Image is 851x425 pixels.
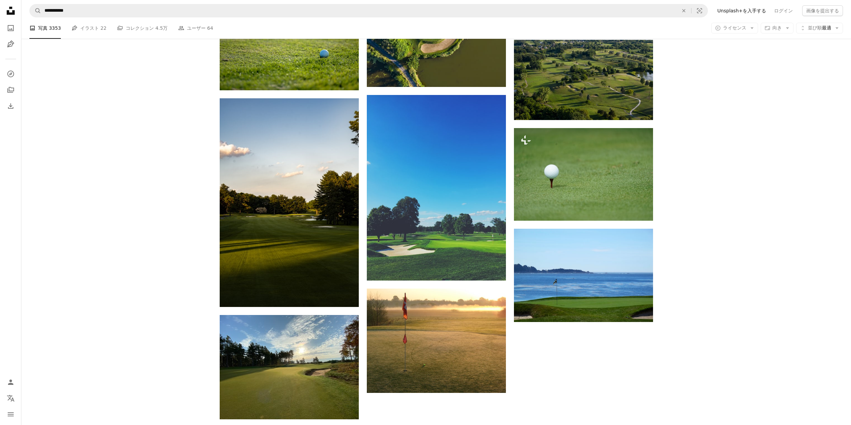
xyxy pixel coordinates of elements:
[220,199,359,205] a: グリーンからゴルフ場を望む
[4,376,17,389] a: ログイン / 登録する
[514,77,653,83] a: 昼間の緑の芝生
[4,83,17,97] a: コレクション
[220,41,359,47] a: 青々とした緑の野原の上に鎮座する青いボール
[220,364,359,370] a: 金鉱
[808,25,831,31] span: 最適
[761,23,793,33] button: 向き
[514,128,653,221] img: 芝生のティーの上のゴルフボール
[808,25,822,30] span: 並び順
[29,4,708,17] form: サイト内でビジュアルを探す
[4,4,17,19] a: ホーム — Unsplash
[772,25,782,30] span: 向き
[514,229,653,322] img: 水域近くのゴルフコース
[207,24,213,32] span: 64
[155,24,168,32] span: 4.5万
[117,17,168,39] a: コレクション 4.5万
[802,5,843,16] button: 画像を提出する
[514,171,653,177] a: 芝生のティーの上のゴルフボール
[692,4,708,17] button: ビジュアル検索
[4,37,17,51] a: イラスト
[723,25,746,30] span: ライセンス
[367,95,506,281] img: 緑の芝生の広角写真
[4,21,17,35] a: 写真
[4,99,17,113] a: ダウンロード履歴
[514,40,653,120] img: 昼間の緑の芝生
[220,98,359,307] img: グリーンからゴルフ場を望む
[367,289,506,393] img: ゴルフコースの赤い旗の写真
[796,23,843,33] button: 並び順最適
[713,5,770,16] a: Unsplash+を入手する
[514,272,653,278] a: 水域近くのゴルフコース
[178,17,213,39] a: ユーザー 64
[770,5,797,16] a: ログイン
[711,23,758,33] button: ライセンス
[367,185,506,191] a: 緑の芝生の広角写真
[676,4,691,17] button: 全てクリア
[30,4,41,17] button: Unsplashで検索する
[4,408,17,421] button: メニュー
[72,17,106,39] a: イラスト 22
[4,67,17,81] a: 探す
[4,392,17,405] button: 言語
[367,337,506,343] a: ゴルフコースの赤い旗の写真
[101,24,107,32] span: 22
[220,315,359,419] img: 金鉱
